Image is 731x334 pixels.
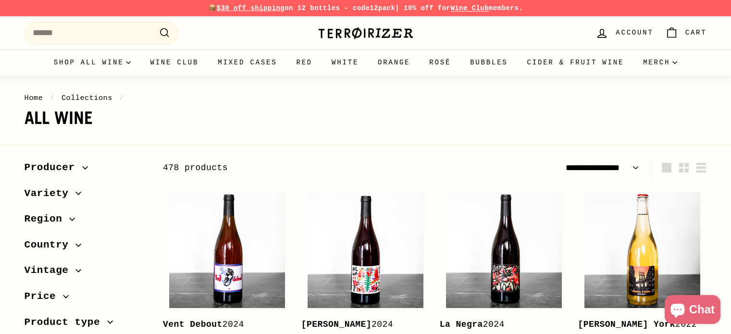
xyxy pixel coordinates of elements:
a: Wine Club [140,49,208,75]
a: Bubbles [460,49,517,75]
a: Rosé [420,49,460,75]
div: 2024 [440,318,559,332]
inbox-online-store-chat: Shopify online store chat [662,295,723,326]
b: Vent Debout [163,320,223,329]
span: Account [616,27,653,38]
span: Price [25,288,63,305]
span: / [48,94,57,102]
a: Orange [368,49,420,75]
button: Price [25,286,148,312]
a: Home [25,94,43,102]
span: Country [25,237,76,253]
div: 478 products [163,161,435,175]
div: 2024 [301,318,421,332]
span: $30 off shipping [217,4,285,12]
h1: All wine [25,109,707,128]
div: Primary [5,49,726,75]
button: Variety [25,183,148,209]
b: [PERSON_NAME] York [578,320,676,329]
summary: Shop all wine [44,49,141,75]
div: 2022 [578,318,697,332]
a: Cider & Fruit Wine [518,49,634,75]
a: Collections [62,94,112,102]
a: Red [286,49,322,75]
span: Variety [25,186,76,202]
button: Country [25,235,148,260]
span: Cart [685,27,707,38]
summary: Merch [633,49,687,75]
span: Producer [25,160,82,176]
b: La Negra [440,320,483,329]
strong: 12pack [370,4,395,12]
p: 📦 on 12 bottles - code | 10% off for members. [25,3,707,13]
a: Account [590,19,659,47]
button: Vintage [25,260,148,286]
div: 2024 [163,318,282,332]
b: [PERSON_NAME] [301,320,372,329]
span: Product type [25,314,108,331]
a: Wine Club [450,4,489,12]
span: Region [25,211,70,227]
button: Producer [25,157,148,183]
span: Vintage [25,262,76,279]
a: White [322,49,368,75]
span: / [117,94,127,102]
a: Cart [659,19,713,47]
button: Region [25,209,148,235]
nav: breadcrumbs [25,92,707,104]
a: Mixed Cases [208,49,286,75]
